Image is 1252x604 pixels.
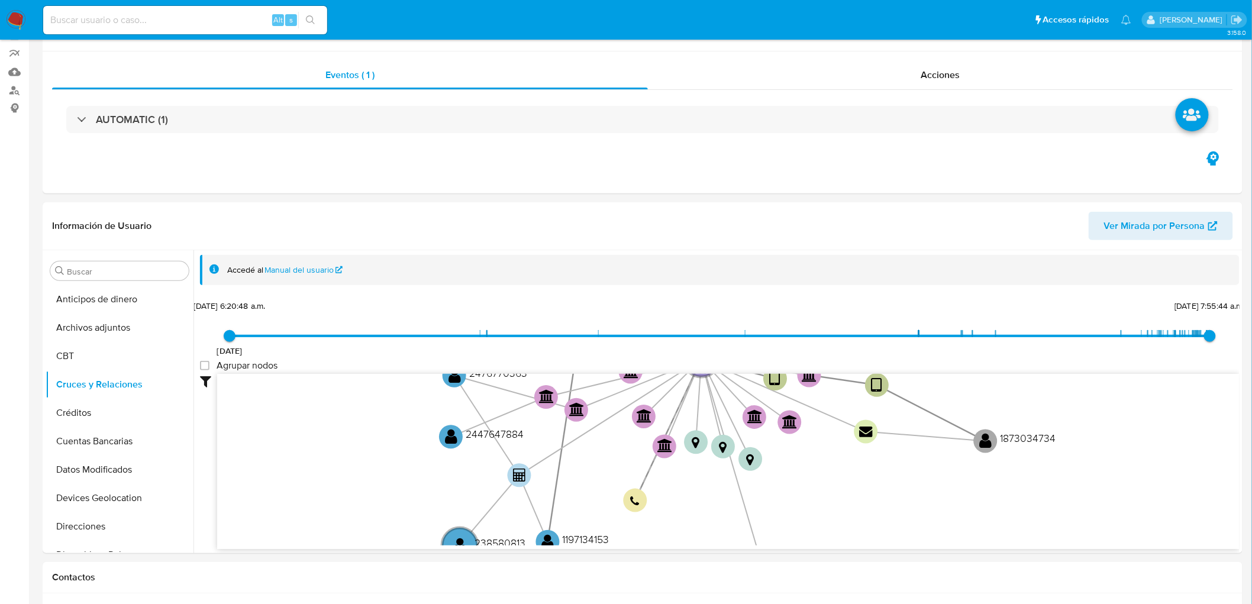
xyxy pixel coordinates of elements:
[1104,212,1205,240] span: Ver Mirada por Persona
[746,453,754,466] text: 
[46,399,193,427] button: Créditos
[46,484,193,512] button: Devices Geolocation
[445,428,457,445] text: 
[67,266,184,277] input: Buscar
[1175,300,1245,312] span: [DATE] 7:55:44 a.m.
[563,532,609,547] text: 1197134153
[55,266,64,276] button: Buscar
[46,314,193,342] button: Archivos adjuntos
[43,12,327,28] input: Buscar usuario o caso...
[860,425,873,438] text: 
[298,12,322,28] button: search-icon
[52,30,1233,41] h1: Información del caso
[1227,28,1246,37] span: 3.158.0
[783,415,798,429] text: 
[273,14,283,25] span: Alt
[66,106,1219,133] div: AUTOMATIC (1)
[46,285,193,314] button: Anticipos de dinero
[802,368,818,382] text: 
[200,361,209,370] input: Agrupar nodos
[692,436,699,449] text: 
[52,571,1233,583] h1: Contactos
[325,68,375,82] span: Eventos ( 1 )
[747,409,763,424] text: 
[289,14,293,25] span: s
[46,370,193,399] button: Cruces y Relaciones
[542,533,554,550] text: 
[980,432,992,450] text: 
[194,300,266,312] span: [DATE] 6:20:48 a.m.
[539,389,554,403] text: 
[569,402,585,416] text: 
[454,537,466,554] text: 
[872,377,883,394] text: 
[475,535,525,550] text: 238580813
[217,345,243,357] span: [DATE]
[217,360,277,372] span: Agrupar nodos
[770,370,781,387] text: 
[637,409,652,423] text: 
[631,496,640,507] text: 
[657,439,673,453] text: 
[1121,15,1131,25] a: Notificaciones
[1160,14,1227,25] p: elena.palomino@mercadolibre.com.mx
[469,366,527,380] text: 2476770363
[46,541,193,569] button: Dispositivos Point
[1043,14,1109,26] span: Accesos rápidos
[719,441,727,454] text: 
[96,113,168,126] h3: AUTOMATIC (1)
[1231,14,1243,26] a: Salir
[466,427,524,441] text: 2447647884
[448,367,461,384] text: 
[1001,431,1056,446] text: 1873034734
[514,469,527,482] text: 
[46,512,193,541] button: Direcciones
[46,427,193,456] button: Cuentas Bancarias
[1089,212,1233,240] button: Ver Mirada por Persona
[46,342,193,370] button: CBT
[52,220,151,232] h1: Información de Usuario
[227,264,263,276] span: Accedé al
[46,456,193,484] button: Datos Modificados
[265,264,343,276] a: Manual del usuario
[921,68,960,82] span: Acciones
